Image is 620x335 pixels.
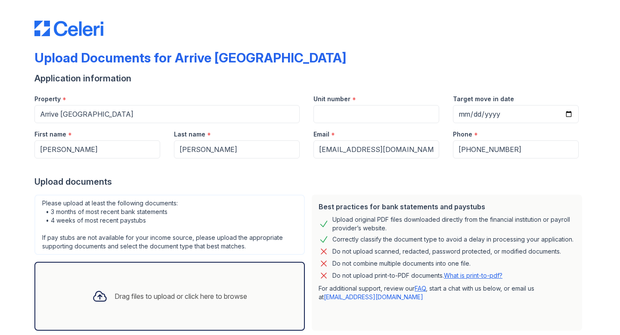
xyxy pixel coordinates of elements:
[453,95,514,103] label: Target move in date
[332,258,471,269] div: Do not combine multiple documents into one file.
[319,284,575,301] p: For additional support, review our , start a chat with us below, or email us at
[313,130,329,139] label: Email
[34,195,305,255] div: Please upload at least the following documents: • 3 months of most recent bank statements • 4 wee...
[115,291,247,301] div: Drag files to upload or click here to browse
[332,215,575,233] div: Upload original PDF files downloaded directly from the financial institution or payroll provider’...
[444,272,502,279] a: What is print-to-pdf?
[174,130,205,139] label: Last name
[415,285,426,292] a: FAQ
[332,246,561,257] div: Do not upload scanned, redacted, password protected, or modified documents.
[332,271,502,280] p: Do not upload print-to-PDF documents.
[34,95,61,103] label: Property
[332,234,573,245] div: Correctly classify the document type to avoid a delay in processing your application.
[34,176,586,188] div: Upload documents
[34,72,586,84] div: Application information
[34,21,103,36] img: CE_Logo_Blue-a8612792a0a2168367f1c8372b55b34899dd931a85d93a1a3d3e32e68fde9ad4.png
[324,293,423,301] a: [EMAIL_ADDRESS][DOMAIN_NAME]
[453,130,472,139] label: Phone
[34,130,66,139] label: First name
[34,50,346,65] div: Upload Documents for Arrive [GEOGRAPHIC_DATA]
[313,95,350,103] label: Unit number
[319,202,575,212] div: Best practices for bank statements and paystubs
